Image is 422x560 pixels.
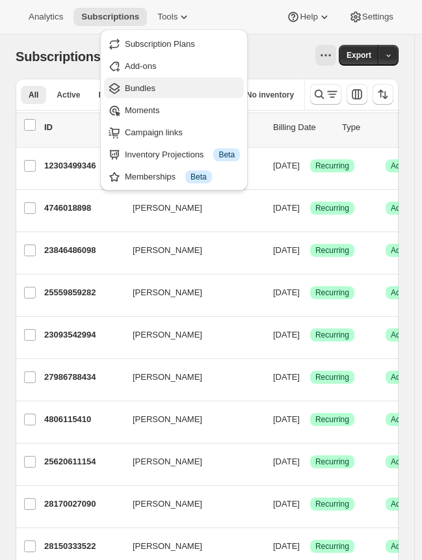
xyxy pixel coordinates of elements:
div: Type [342,121,401,134]
p: 23093542994 [44,328,122,341]
button: [PERSON_NAME] [125,325,255,345]
button: Subscriptions [73,8,147,26]
button: Add-ons [104,55,244,76]
div: Memberships [125,170,240,183]
button: [PERSON_NAME] [125,198,255,219]
span: [PERSON_NAME] [133,455,202,468]
p: 28170027090 [44,498,122,511]
button: Memberships [104,166,244,187]
p: 25559859282 [44,286,122,299]
span: Recurring [315,330,349,340]
span: [DATE] [273,499,300,509]
span: Help [300,12,317,22]
button: Settings [341,8,401,26]
span: Export [347,50,371,60]
button: [PERSON_NAME] [125,451,255,472]
span: [DATE] [273,372,300,382]
span: Active [391,287,412,298]
span: Subscriptions [16,49,101,64]
span: Subscription Plans [125,39,195,49]
span: Active [391,372,412,382]
p: 12303499346 [44,159,122,172]
p: 28150333522 [44,540,122,553]
button: [PERSON_NAME] [125,494,255,514]
span: Campaign links [125,127,183,137]
button: Search and filter results [310,84,341,105]
span: [DATE] [273,541,300,551]
span: Beta [191,172,207,182]
button: [PERSON_NAME] [125,409,255,430]
span: Active [57,90,80,100]
span: [PERSON_NAME] [133,244,202,257]
span: Active [391,414,412,425]
span: [PERSON_NAME] [133,371,202,384]
span: All [29,90,38,100]
span: Recurring [315,457,349,467]
span: Recurring [315,245,349,256]
span: Active [391,499,412,509]
span: Active [391,541,412,552]
button: Campaign links [104,122,244,142]
span: [DATE] [273,161,300,170]
span: [DATE] [273,287,300,297]
button: [PERSON_NAME] [125,240,255,261]
span: Recurring [315,161,349,171]
span: [DATE] [273,245,300,255]
span: Analytics [29,12,63,22]
span: Recurring [315,287,349,298]
span: Active [391,457,412,467]
span: Tools [157,12,178,22]
div: Inventory Projections [125,148,240,161]
span: Active [391,245,412,256]
button: [PERSON_NAME] [125,536,255,557]
button: Bundles [104,77,244,98]
span: Settings [362,12,393,22]
span: [DATE] [273,414,300,424]
span: Recurring [315,414,349,425]
button: View actions for Subscriptions [315,45,336,66]
button: Customize table column order and visibility [347,84,367,105]
span: [PERSON_NAME] [133,413,202,426]
button: Inventory Projections [104,144,244,165]
span: Add-ons [125,61,156,71]
button: Help [279,8,338,26]
button: [PERSON_NAME] [125,282,255,303]
span: [PERSON_NAME] [133,540,202,553]
button: Moments [104,100,244,120]
p: 4806115410 [44,413,122,426]
span: [DATE] [273,457,300,466]
p: ID [44,121,122,134]
span: [PERSON_NAME] [133,202,202,215]
p: 4746018898 [44,202,122,215]
button: Export [339,45,379,66]
button: [PERSON_NAME] [125,367,255,388]
button: Tools [150,8,198,26]
span: Active [391,330,412,340]
span: No inventory [246,90,294,100]
p: 25620611154 [44,455,122,468]
span: [DATE] [273,330,300,340]
p: Billing Date [273,121,332,134]
span: Recurring [315,541,349,552]
button: Analytics [21,8,71,26]
p: 23846486098 [44,244,122,257]
button: Sort the results [373,84,393,105]
span: Recurring [315,499,349,509]
span: [DATE] [273,203,300,213]
span: [PERSON_NAME] [133,498,202,511]
span: Moments [125,105,159,115]
p: 27986788434 [44,371,122,384]
span: Active [391,203,412,213]
span: [PERSON_NAME] [133,286,202,299]
span: Recurring [315,203,349,213]
span: Beta [218,150,235,160]
span: Recurring [315,372,349,382]
span: [PERSON_NAME] [133,328,202,341]
span: Active [391,161,412,171]
button: Subscription Plans [104,33,244,54]
span: Bundles [125,83,155,93]
span: Subscriptions [81,12,139,22]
